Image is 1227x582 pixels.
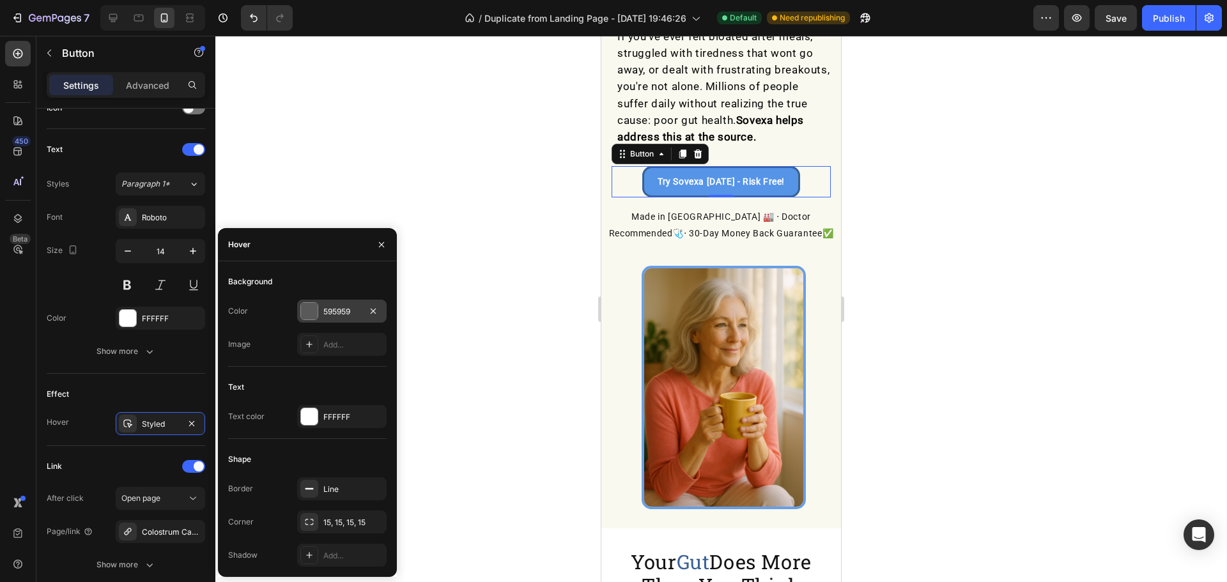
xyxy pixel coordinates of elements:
[47,340,205,363] button: Show more
[116,172,205,195] button: Paragraph 1*
[47,493,84,504] div: After click
[228,411,265,422] div: Text color
[228,381,244,393] div: Text
[10,234,31,244] div: Beta
[47,242,81,259] div: Size
[601,36,841,582] iframe: Design area
[323,484,383,495] div: Line
[1153,11,1185,25] div: Publish
[1142,5,1196,31] button: Publish
[126,79,169,92] p: Advanced
[1,173,238,205] p: Made in [GEOGRAPHIC_DATA] 🏭 ‧ Doctor Recommended ‧ 30-Day Money Back Guarantee
[47,144,63,155] div: Text
[780,12,845,24] span: Need republishing
[40,230,204,473] img: gempages_583291013980750488-792aee66-fa1f-4194-bfef-e16b7a4831e9.png
[12,136,31,146] div: 450
[730,12,757,24] span: Default
[221,192,233,203] strong: ✅
[228,339,251,350] div: Image
[323,517,383,528] div: 15, 15, 15, 15
[1106,13,1127,24] span: Save
[323,411,383,423] div: FFFFFF
[29,513,75,539] span: Your
[5,5,95,31] button: 7
[71,192,82,203] strong: 🩺
[323,550,383,562] div: Add...
[1184,519,1214,550] div: Open Intercom Messenger
[41,130,199,162] a: Try Sovexa [DATE] - Risk Free!
[228,483,253,494] div: Border
[121,178,170,190] span: Paragraph 1*
[47,211,63,223] div: Font
[47,178,69,190] div: Styles
[47,312,66,324] div: Color
[75,513,109,539] span: Gut
[47,461,62,472] div: Link
[241,5,293,31] div: Undo/Redo
[1095,5,1137,31] button: Save
[228,549,258,561] div: Shadow
[47,417,69,428] div: Hover
[142,418,179,430] div: Styled
[40,513,210,562] span: Does More Than You Think
[142,313,202,325] div: FFFFFF
[96,558,156,571] div: Show more
[479,11,482,25] span: /
[323,339,383,351] div: Add...
[228,305,248,317] div: Color
[47,388,69,400] div: Effect
[228,239,251,250] div: Hover
[56,141,183,151] strong: Try Sovexa [DATE] - Risk Free!
[142,526,202,538] div: Colostrum Capsules
[228,454,251,465] div: Shape
[121,493,160,503] span: Open page
[26,112,55,124] div: Button
[47,526,93,537] div: Page/link
[116,487,205,510] button: Open page
[228,276,272,287] div: Background
[228,516,254,528] div: Corner
[62,45,171,61] p: Button
[142,212,202,224] div: Roboto
[63,79,99,92] p: Settings
[47,553,205,576] button: Show more
[96,345,156,358] div: Show more
[323,306,360,318] div: 595959
[84,10,89,26] p: 7
[484,11,686,25] span: Duplicate from Landing Page - [DATE] 19:46:26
